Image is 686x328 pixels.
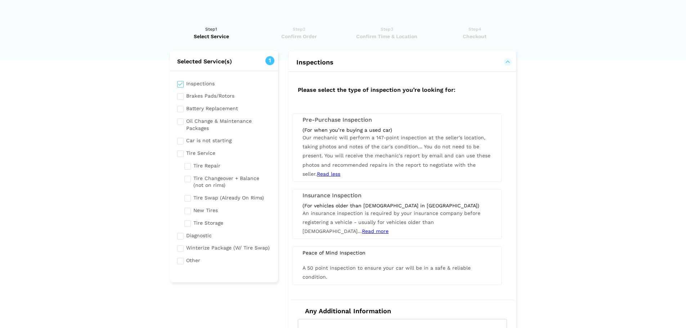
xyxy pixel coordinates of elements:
span: Read more [362,228,389,234]
h2: Selected Service(s) [170,58,278,65]
span: A 50 point inspection to ensure your car will be in a safe & reliable condition. [302,265,471,280]
span: Confirm Time & Location [345,33,429,40]
h2: Please select the type of inspection you’re looking for: [291,79,514,99]
button: Inspections [296,58,509,67]
a: Step4 [433,26,516,40]
span: You do not need to be present. You will receive the mechanic's report by email and can use these ... [302,144,490,177]
div: (For when you’re buying a used car) [302,127,492,133]
span: 1 [265,56,274,65]
span: Read less [317,171,340,177]
h3: Insurance Inspection [302,192,492,199]
h3: Pre-Purchase Inspection [302,117,492,123]
div: (For vehicles older than [DEMOGRAPHIC_DATA] in [GEOGRAPHIC_DATA]) [302,202,492,209]
a: Step2 [257,26,341,40]
a: Step1 [170,26,253,40]
a: Step3 [345,26,429,40]
span: An insurance inspection is required by your insurance company before registering a vehicle - usua... [302,210,480,234]
span: Our mechanic will perform a 147-point inspection at the seller's location, taking photos and note... [302,135,490,177]
h4: Any Additional Information [298,307,507,315]
div: Peace of Mind Inspection [297,250,497,256]
span: Checkout [433,33,516,40]
span: Select Service [170,33,253,40]
span: Confirm Order [257,33,341,40]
